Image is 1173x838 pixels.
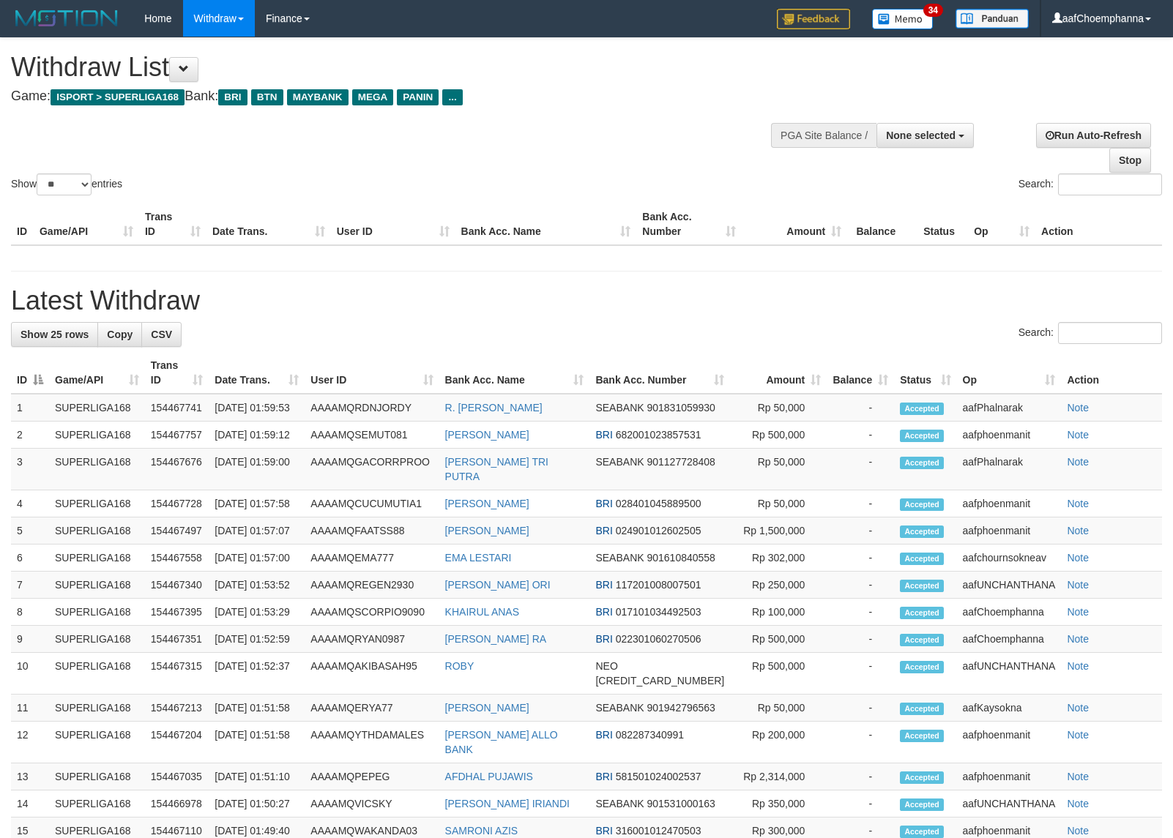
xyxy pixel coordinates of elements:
[827,394,894,422] td: -
[827,490,894,517] td: -
[145,572,209,599] td: 154467340
[647,456,715,468] span: Copy 901127728408 to clipboard
[900,430,944,442] span: Accepted
[145,763,209,790] td: 154467035
[151,329,172,340] span: CSV
[900,634,944,646] span: Accepted
[49,653,145,695] td: SUPERLIGA168
[49,695,145,722] td: SUPERLIGA168
[11,173,122,195] label: Show entries
[145,517,209,545] td: 154467497
[900,525,944,538] span: Accepted
[439,352,590,394] th: Bank Acc. Name: activate to sort column ascending
[442,89,462,105] span: ...
[97,322,142,347] a: Copy
[595,675,724,687] span: Copy 5859459297850900 to clipboard
[900,798,944,811] span: Accepted
[145,394,209,422] td: 154467741
[917,203,968,245] th: Status
[209,790,305,818] td: [DATE] 01:50:27
[145,490,209,517] td: 154467728
[305,626,439,653] td: AAAAMQRYAN0987
[145,790,209,818] td: 154466978
[595,498,612,509] span: BRI
[730,545,827,572] td: Rp 302,000
[900,730,944,742] span: Accepted
[209,352,305,394] th: Date Trans.: activate to sort column ascending
[11,352,49,394] th: ID: activate to sort column descending
[209,722,305,763] td: [DATE] 01:51:58
[957,695,1062,722] td: aafKaysokna
[730,572,827,599] td: Rp 250,000
[827,763,894,790] td: -
[305,422,439,449] td: AAAAMQSEMUT081
[11,545,49,572] td: 6
[139,203,206,245] th: Trans ID
[1058,173,1162,195] input: Search:
[1067,771,1089,782] a: Note
[1067,606,1089,618] a: Note
[445,552,512,564] a: EMA LESTARI
[595,552,644,564] span: SEABANK
[595,702,644,714] span: SEABANK
[11,763,49,790] td: 13
[11,490,49,517] td: 4
[21,329,89,340] span: Show 25 rows
[827,599,894,626] td: -
[145,422,209,449] td: 154467757
[145,626,209,653] td: 154467351
[209,626,305,653] td: [DATE] 01:52:59
[206,203,331,245] th: Date Trans.
[900,607,944,619] span: Accepted
[11,449,49,490] td: 3
[1067,729,1089,741] a: Note
[957,394,1062,422] td: aafPhalnarak
[209,449,305,490] td: [DATE] 01:59:00
[595,606,612,618] span: BRI
[11,517,49,545] td: 5
[305,572,439,599] td: AAAAMQREGEN2930
[11,626,49,653] td: 9
[730,490,827,517] td: Rp 50,000
[305,599,439,626] td: AAAAMQSCORPIO9090
[616,825,701,837] span: Copy 316001012470503 to clipboard
[331,203,455,245] th: User ID
[730,394,827,422] td: Rp 50,000
[455,203,637,245] th: Bank Acc. Name
[11,695,49,722] td: 11
[51,89,185,105] span: ISPORT > SUPERLIGA168
[595,456,644,468] span: SEABANK
[900,457,944,469] span: Accepted
[209,599,305,626] td: [DATE] 01:53:29
[49,790,145,818] td: SUPERLIGA168
[305,517,439,545] td: AAAAMQFAATSS88
[445,702,529,714] a: [PERSON_NAME]
[11,394,49,422] td: 1
[730,517,827,545] td: Rp 1,500,000
[595,798,644,809] span: SEABANK
[1061,352,1162,394] th: Action
[11,286,1162,315] h1: Latest Withdraw
[445,825,518,837] a: SAMRONI AZIS
[107,329,133,340] span: Copy
[957,545,1062,572] td: aafchournsokneav
[1067,660,1089,672] a: Note
[1067,552,1089,564] a: Note
[900,403,944,415] span: Accepted
[209,394,305,422] td: [DATE] 01:59:53
[11,203,34,245] th: ID
[957,449,1062,490] td: aafPhalnarak
[1067,579,1089,591] a: Note
[957,517,1062,545] td: aafphoenmanit
[209,517,305,545] td: [DATE] 01:57:07
[11,599,49,626] td: 8
[957,722,1062,763] td: aafphoenmanit
[49,599,145,626] td: SUPERLIGA168
[145,599,209,626] td: 154467395
[595,633,612,645] span: BRI
[827,422,894,449] td: -
[900,703,944,715] span: Accepted
[49,545,145,572] td: SUPERLIGA168
[305,545,439,572] td: AAAAMQEMA777
[1109,148,1151,173] a: Stop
